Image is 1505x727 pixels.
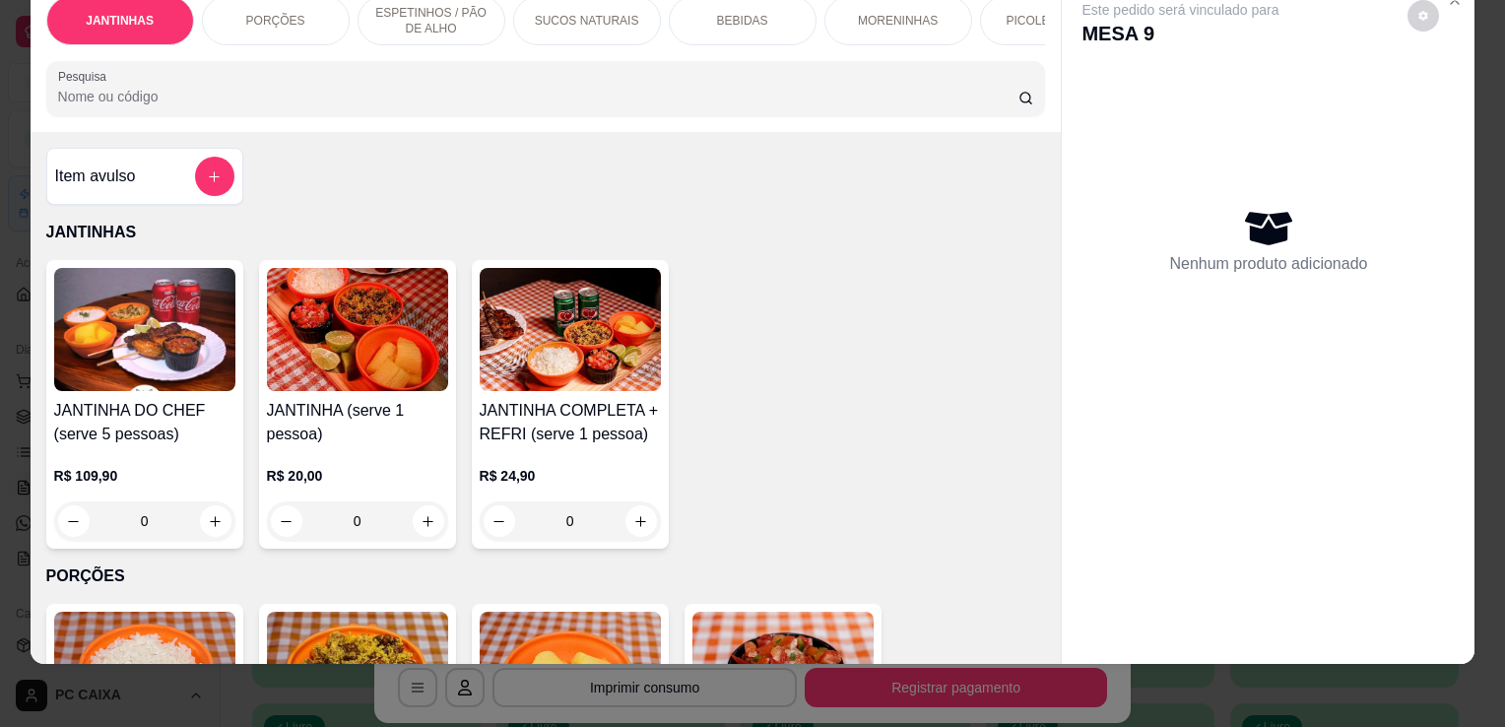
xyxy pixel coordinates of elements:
[54,268,235,391] img: product-image
[374,5,489,36] p: ESPETINHOS / PÃO DE ALHO
[480,399,661,446] h4: JANTINHA COMPLETA + REFRI (serve 1 pessoa)
[46,221,1046,244] p: JANTINHAS
[1081,20,1278,47] p: MESA 9
[55,165,136,188] h4: Item avulso
[58,87,1018,106] input: Pesquisa
[480,268,661,391] img: product-image
[480,466,661,486] p: R$ 24,90
[717,13,768,29] p: BEBIDAS
[267,268,448,391] img: product-image
[267,466,448,486] p: R$ 20,00
[54,399,235,446] h4: JANTINHA DO CHEF (serve 5 pessoas)
[858,13,938,29] p: MORENINHAS
[267,399,448,446] h4: JANTINHA (serve 1 pessoa)
[58,68,113,85] label: Pesquisa
[246,13,305,29] p: PORÇÕES
[1169,252,1367,276] p: Nenhum produto adicionado
[86,13,154,29] p: JANTINHAS
[54,466,235,486] p: R$ 109,90
[46,564,1046,588] p: PORÇÕES
[1007,13,1101,29] p: PICOLÉS VILELA
[195,157,234,196] button: add-separate-item
[535,13,639,29] p: SUCOS NATURAIS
